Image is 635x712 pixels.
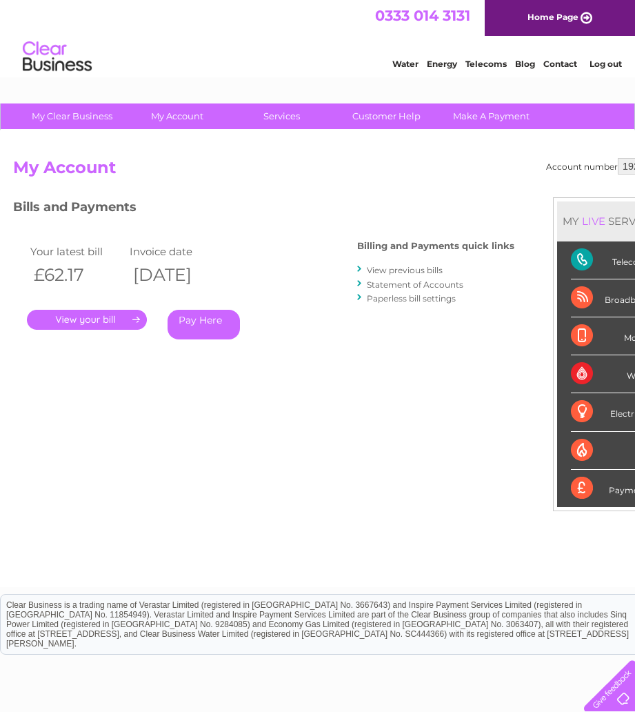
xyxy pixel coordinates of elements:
[22,36,92,78] img: logo.png
[465,59,507,69] a: Telecoms
[330,103,443,129] a: Customer Help
[27,261,126,289] th: £62.17
[126,242,225,261] td: Invoice date
[515,59,535,69] a: Blog
[27,242,126,261] td: Your latest bill
[367,265,443,275] a: View previous bills
[168,310,240,339] a: Pay Here
[392,59,419,69] a: Water
[434,103,548,129] a: Make A Payment
[126,261,225,289] th: [DATE]
[589,59,622,69] a: Log out
[427,59,457,69] a: Energy
[357,241,514,251] h4: Billing and Payments quick links
[579,215,608,228] div: LIVE
[15,103,129,129] a: My Clear Business
[367,293,456,304] a: Paperless bill settings
[375,7,470,24] a: 0333 014 3131
[13,197,514,221] h3: Bills and Payments
[543,59,577,69] a: Contact
[120,103,234,129] a: My Account
[225,103,339,129] a: Services
[27,310,147,330] a: .
[367,279,463,290] a: Statement of Accounts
